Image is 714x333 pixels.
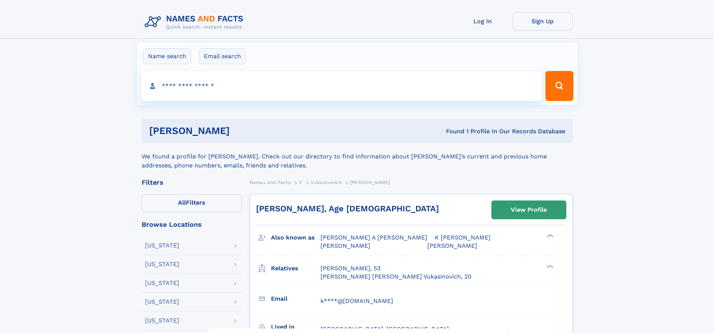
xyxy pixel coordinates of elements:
[271,292,320,305] h3: Email
[338,127,565,136] div: Found 1 Profile In Our Records Database
[145,261,179,267] div: [US_STATE]
[320,325,449,333] span: [GEOGRAPHIC_DATA], [GEOGRAPHIC_DATA]
[145,280,179,286] div: [US_STATE]
[145,318,179,324] div: [US_STATE]
[271,231,320,244] h3: Also known as
[311,180,341,185] span: Vukasinovich
[178,199,186,206] span: All
[511,201,547,218] div: View Profile
[142,221,242,228] div: Browse Locations
[142,179,242,186] div: Filters
[545,71,573,101] button: Search Button
[299,178,302,187] a: V
[299,180,302,185] span: V
[256,204,439,213] a: [PERSON_NAME], Age [DEMOGRAPHIC_DATA]
[142,143,573,170] div: We found a profile for [PERSON_NAME]. Check out our directory to find information about [PERSON_N...
[320,273,472,281] a: [PERSON_NAME] [PERSON_NAME] Vukasinovich, 20
[435,234,491,241] span: K [PERSON_NAME]
[320,234,427,241] span: [PERSON_NAME] A [PERSON_NAME]
[142,12,250,32] img: Logo Names and Facts
[513,12,573,30] a: Sign Up
[350,180,390,185] span: [PERSON_NAME]
[271,262,320,275] h3: Relatives
[427,242,477,249] span: [PERSON_NAME]
[320,242,370,249] span: [PERSON_NAME]
[145,243,179,249] div: [US_STATE]
[141,71,542,101] input: search input
[320,264,380,273] a: [PERSON_NAME], 53
[142,194,242,212] label: Filters
[453,12,513,30] a: Log In
[143,48,191,64] label: Name search
[149,126,338,136] h1: [PERSON_NAME]
[545,264,554,269] div: ❯
[250,178,291,187] a: Names and Facts
[545,234,554,238] div: ❯
[199,48,246,64] label: Email search
[492,201,566,219] a: View Profile
[145,299,179,305] div: [US_STATE]
[311,178,341,187] a: Vukasinovich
